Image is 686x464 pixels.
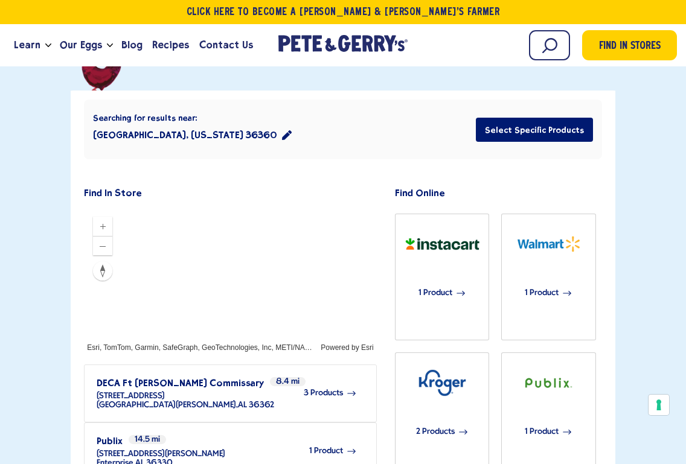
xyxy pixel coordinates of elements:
a: Our Eggs [55,29,107,62]
button: Your consent preferences for tracking technologies [649,395,669,415]
a: Learn [9,29,45,62]
button: Open the dropdown menu for Our Eggs [107,43,113,48]
span: Contact Us [199,37,253,52]
a: Blog [117,29,147,62]
a: Recipes [147,29,194,62]
span: Find in Stores [599,39,661,55]
input: Search [529,30,570,60]
button: Open the dropdown menu for Learn [45,43,51,48]
span: Our Eggs [60,37,102,52]
span: Blog [121,37,143,52]
a: Find in Stores [582,30,677,60]
span: Learn [14,37,40,52]
a: Contact Us [194,29,258,62]
span: Recipes [152,37,189,52]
